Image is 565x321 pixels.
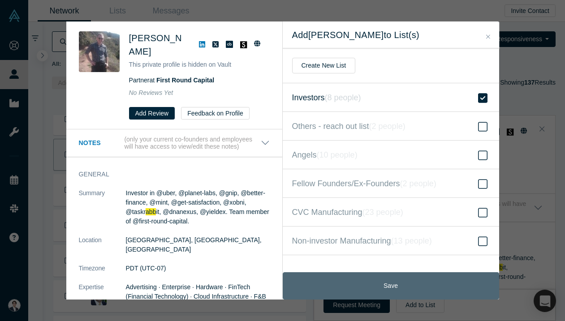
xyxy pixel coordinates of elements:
[79,138,123,148] h3: Notes
[292,120,405,133] span: Others - reach out list
[156,77,214,84] a: First Round Capital
[181,107,250,120] button: Feedback on Profile
[292,149,358,161] span: Angels
[292,58,356,73] button: Create New List
[126,188,270,226] p: Investor in @uber, @planet-labs, @gnip, @better-finance, @mint, @get-satisfaction, @xobni, @taskr...
[126,235,270,254] dd: [GEOGRAPHIC_DATA], [GEOGRAPHIC_DATA], [GEOGRAPHIC_DATA]
[400,179,436,188] i: ( 2 people )
[79,188,126,235] dt: Summary
[124,136,260,151] p: (only your current co-founders and employees will have access to view/edit these notes)
[129,33,182,56] span: [PERSON_NAME]
[391,236,432,245] i: ( 13 people )
[483,32,493,42] button: Close
[292,235,432,247] span: Non-investor Manufacturing
[79,170,257,179] h3: General
[129,60,270,69] p: This private profile is hidden on Vault
[79,235,126,264] dt: Location
[79,136,270,151] button: Notes (only your current co-founders and employees will have access to view/edit these notes)
[129,107,175,120] button: Add Review
[129,77,215,84] span: Partner at
[283,272,499,300] button: Save
[79,31,120,72] img: Rob Hayes's Profile Image
[325,93,361,102] i: ( 8 people )
[129,89,173,96] span: No Reviews Yet
[292,177,436,190] span: Fellow Founders/Ex-Founders
[79,264,126,282] dt: Timezone
[126,283,266,319] span: Advertising · Enterprise · Hardware · FinTech (Financial Technology) · Cloud Infrastructure · F&B...
[126,264,270,273] dd: PDT (UTC-07)
[292,30,490,40] h2: Add [PERSON_NAME] to List(s)
[146,208,156,215] span: abb
[317,150,358,159] i: ( 10 people )
[362,208,403,217] i: ( 23 people )
[292,206,403,218] span: CVC Manufacturing
[369,122,405,131] i: ( 2 people )
[292,91,361,104] span: Investors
